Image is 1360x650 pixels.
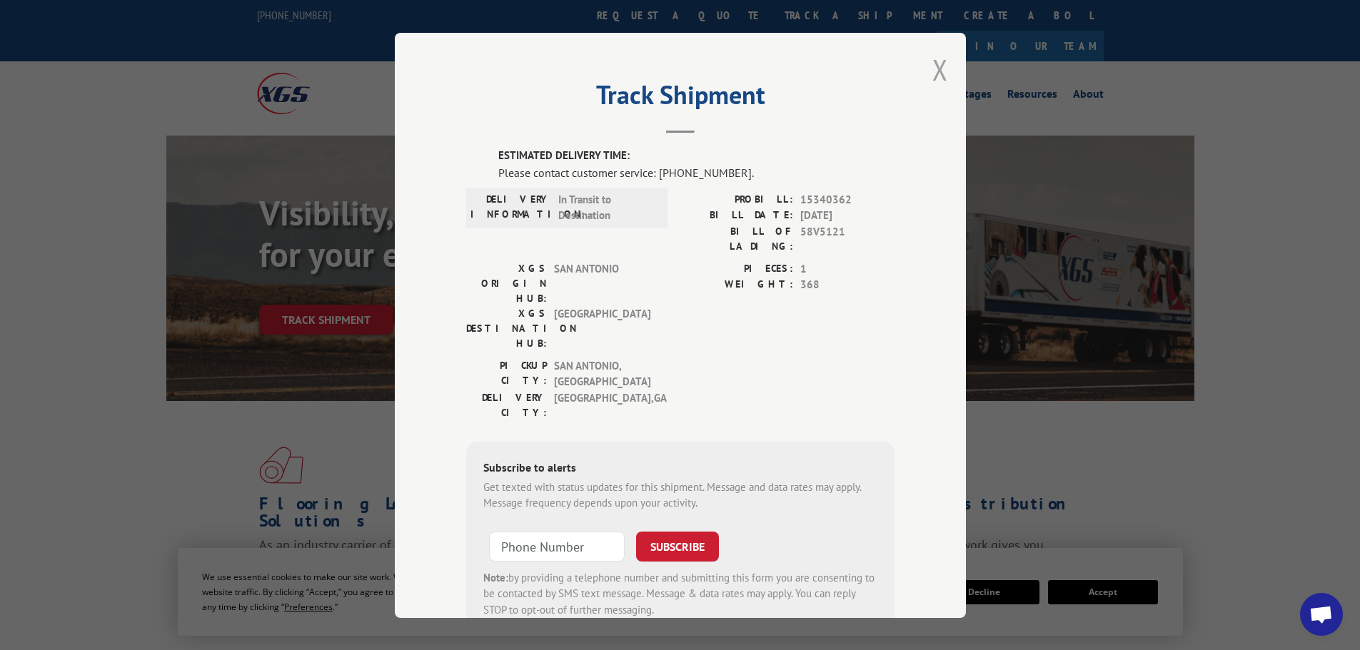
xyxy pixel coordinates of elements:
label: PIECES: [680,260,793,277]
span: SAN ANTONIO , [GEOGRAPHIC_DATA] [554,357,650,390]
div: Get texted with status updates for this shipment. Message and data rates may apply. Message frequ... [483,479,877,511]
label: WEIGHT: [680,277,793,293]
label: DELIVERY INFORMATION: [470,191,551,223]
span: [GEOGRAPHIC_DATA] [554,305,650,350]
span: [DATE] [800,208,895,224]
label: PROBILL: [680,191,793,208]
h2: Track Shipment [466,85,895,112]
button: Close modal [932,51,948,88]
label: PICKUP CITY: [466,357,547,390]
label: XGS DESTINATION HUB: [466,305,547,350]
span: SAN ANTONIO [554,260,650,305]
label: DELIVERY CITY: [466,390,547,420]
span: [GEOGRAPHIC_DATA] , GA [554,390,650,420]
span: 58V5121 [800,223,895,253]
label: XGS ORIGIN HUB: [466,260,547,305]
span: 368 [800,277,895,293]
span: In Transit to Destination [558,191,655,223]
div: Please contact customer service: [PHONE_NUMBER]. [498,163,895,181]
div: Subscribe to alerts [483,458,877,479]
a: Open chat [1300,593,1343,636]
div: by providing a telephone number and submitting this form you are consenting to be contacted by SM... [483,569,877,618]
label: ESTIMATED DELIVERY TIME: [498,148,895,164]
strong: Note: [483,570,508,584]
span: 15340362 [800,191,895,208]
input: Phone Number [489,531,625,561]
label: BILL OF LADING: [680,223,793,253]
label: BILL DATE: [680,208,793,224]
span: 1 [800,260,895,277]
button: SUBSCRIBE [636,531,719,561]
